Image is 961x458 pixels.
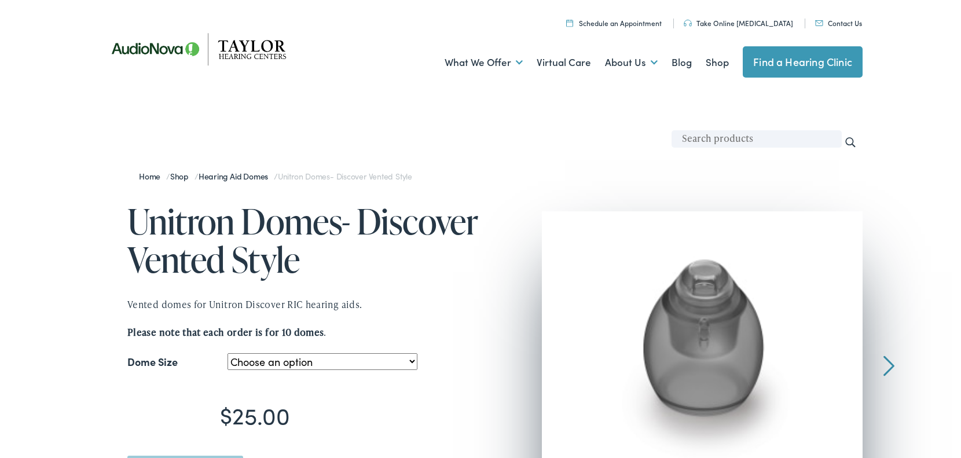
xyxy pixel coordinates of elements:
a: Shop [170,170,195,182]
a: Virtual Care [537,41,591,84]
span: $ [220,398,232,431]
bdi: 25.00 [220,398,290,431]
input: Search products [672,130,842,148]
span: / / / [139,170,412,182]
strong: Please note that each order is for 10 domes [127,325,324,339]
a: Shop [706,41,729,84]
a: What We Offer [445,41,523,84]
input: Search [844,136,857,149]
a: Take Online [MEDICAL_DATA] [684,18,793,28]
img: utility icon [566,19,573,27]
span: Vented domes for Unitron Discover RIC hearing aids. [127,298,362,311]
span: Unitron Domes- Discover Vented Style [278,170,412,182]
a: Blog [672,41,692,84]
h1: Unitron Domes- Discover Vented Style [127,202,481,279]
a: Find a Hearing Clinic [743,46,863,78]
img: utility icon [815,20,823,26]
img: utility icon [684,20,692,27]
span: . [127,325,327,339]
label: Dome Size [127,351,178,372]
a: Home [139,170,166,182]
a: Schedule an Appointment [566,18,662,28]
a: Contact Us [815,18,862,28]
a: About Us [605,41,658,84]
a: Hearing Aid Domes [199,170,274,182]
